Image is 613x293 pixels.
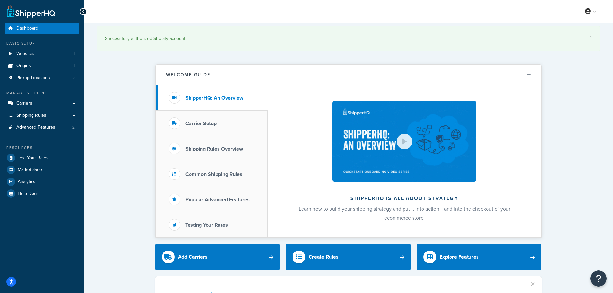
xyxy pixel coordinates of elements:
span: Learn how to build your shipping strategy and put it into action… and into the checkout of your e... [299,205,510,222]
a: Create Rules [286,244,411,270]
div: Create Rules [309,252,339,261]
h3: ShipperHQ: An Overview [185,95,243,101]
a: Shipping Rules [5,110,79,122]
li: Pickup Locations [5,72,79,84]
div: Explore Features [440,252,479,261]
a: Origins1 [5,60,79,72]
div: Add Carriers [178,252,208,261]
li: Origins [5,60,79,72]
a: Advanced Features2 [5,122,79,133]
a: Dashboard [5,23,79,34]
a: Explore Features [417,244,542,270]
h2: ShipperHQ is all about strategy [285,196,524,201]
span: 2 [72,125,75,130]
div: Successfully authorized Shopify account [105,34,592,43]
span: 2 [72,75,75,81]
a: Carriers [5,97,79,109]
span: Carriers [16,101,32,106]
img: ShipperHQ is all about strategy [332,101,476,182]
div: Manage Shipping [5,90,79,96]
button: Welcome Guide [156,65,541,85]
h2: Welcome Guide [166,72,210,77]
a: × [589,34,592,39]
span: Help Docs [18,191,39,197]
h3: Shipping Rules Overview [185,146,243,152]
a: Pickup Locations2 [5,72,79,84]
h3: Common Shipping Rules [185,171,242,177]
a: Marketplace [5,164,79,176]
span: Marketplace [18,167,42,173]
a: Test Your Rates [5,152,79,164]
div: Basic Setup [5,41,79,46]
a: Analytics [5,176,79,188]
span: Pickup Locations [16,75,50,81]
span: Websites [16,51,34,57]
h3: Popular Advanced Features [185,197,250,203]
span: Shipping Rules [16,113,46,118]
div: Resources [5,145,79,151]
span: 1 [73,63,75,69]
span: Test Your Rates [18,155,49,161]
h3: Carrier Setup [185,121,217,126]
h3: Testing Your Rates [185,222,228,228]
li: Websites [5,48,79,60]
button: Open Resource Center [590,270,607,287]
span: Origins [16,63,31,69]
span: Dashboard [16,26,38,31]
a: Add Carriers [155,244,280,270]
span: Analytics [18,179,35,185]
a: Websites1 [5,48,79,60]
li: Advanced Features [5,122,79,133]
a: Help Docs [5,188,79,199]
span: 1 [73,51,75,57]
span: Advanced Features [16,125,55,130]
